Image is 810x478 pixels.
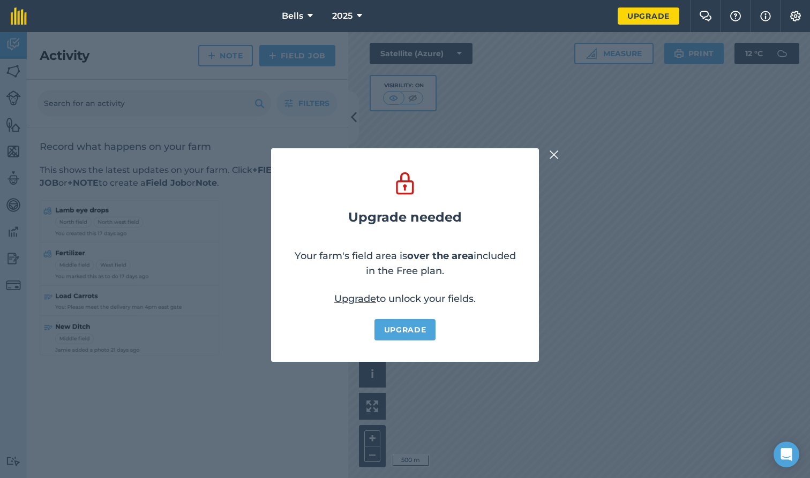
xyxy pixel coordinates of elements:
[774,442,799,467] div: Open Intercom Messenger
[699,11,712,21] img: Two speech bubbles overlapping with the left bubble in the forefront
[729,11,742,21] img: A question mark icon
[348,210,462,225] h2: Upgrade needed
[374,319,436,340] a: Upgrade
[760,10,771,22] img: svg+xml;base64,PHN2ZyB4bWxucz0iaHR0cDovL3d3dy53My5vcmcvMjAwMC9zdmciIHdpZHRoPSIxNyIgaGVpZ2h0PSIxNy...
[618,7,679,25] a: Upgrade
[11,7,27,25] img: fieldmargin Logo
[334,293,376,305] a: Upgrade
[292,248,517,278] p: Your farm's field area is included in the Free plan.
[549,148,559,161] img: svg+xml;base64,PHN2ZyB4bWxucz0iaHR0cDovL3d3dy53My5vcmcvMjAwMC9zdmciIHdpZHRoPSIyMiIgaGVpZ2h0PSIzMC...
[282,10,303,22] span: Bells
[407,250,474,262] strong: over the area
[332,10,352,22] span: 2025
[789,11,802,21] img: A cog icon
[334,291,476,306] p: to unlock your fields.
